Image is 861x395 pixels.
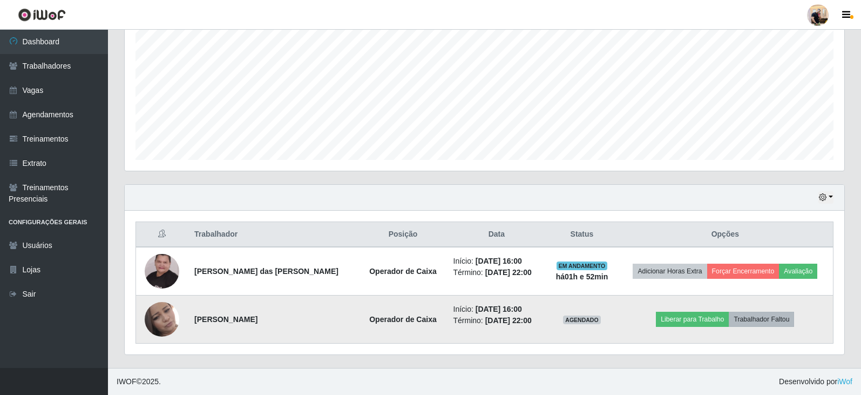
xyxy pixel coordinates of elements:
[476,257,522,265] time: [DATE] 16:00
[188,222,359,247] th: Trabalhador
[453,256,540,267] li: Início:
[194,315,257,324] strong: [PERSON_NAME]
[18,8,66,22] img: CoreUI Logo
[117,376,161,387] span: © 2025 .
[453,315,540,326] li: Término:
[729,312,794,327] button: Trabalhador Faltou
[369,267,437,276] strong: Operador de Caixa
[656,312,729,327] button: Liberar para Trabalho
[779,376,852,387] span: Desenvolvido por
[476,305,522,313] time: [DATE] 16:00
[485,316,532,325] time: [DATE] 22:00
[837,377,852,386] a: iWof
[359,222,446,247] th: Posição
[453,304,540,315] li: Início:
[546,222,618,247] th: Status
[779,264,817,279] button: Avaliação
[117,377,137,386] span: IWOF
[556,272,608,281] strong: há 01 h e 52 min
[563,316,601,324] span: AGENDADO
[145,233,179,310] img: 1725629352832.jpeg
[618,222,833,247] th: Opções
[707,264,779,279] button: Forçar Encerramento
[447,222,547,247] th: Data
[145,302,179,337] img: 1731001790391.jpeg
[633,264,707,279] button: Adicionar Horas Extra
[194,267,338,276] strong: [PERSON_NAME] das [PERSON_NAME]
[557,262,608,270] span: EM ANDAMENTO
[369,315,437,324] strong: Operador de Caixa
[485,268,532,277] time: [DATE] 22:00
[453,267,540,278] li: Término:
